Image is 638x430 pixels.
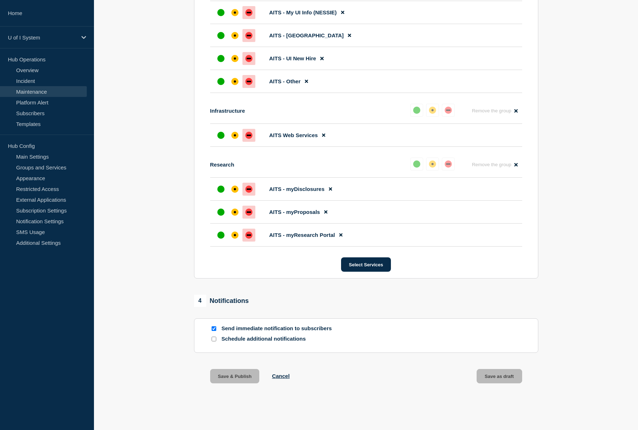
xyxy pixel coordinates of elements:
[8,34,77,41] p: U of I System
[217,55,225,62] div: up
[269,132,318,138] span: AITS Web Services
[231,32,238,39] div: affected
[245,78,252,85] div: down
[245,55,252,62] div: down
[245,232,252,239] div: down
[231,232,238,239] div: affected
[413,160,420,168] div: up
[222,336,336,342] p: Schedule additional notifications
[231,55,238,62] div: affected
[272,373,289,379] button: Cancel
[429,107,436,114] div: affected
[442,158,455,170] button: down
[217,209,225,216] div: up
[194,295,249,307] div: Notifications
[231,9,238,16] div: affected
[445,160,452,168] div: down
[341,257,391,272] button: Select Services
[269,209,320,215] span: AITS - myProposals
[217,9,225,16] div: up
[472,108,511,113] span: Remove the group
[231,132,238,139] div: affected
[245,209,252,216] div: down
[468,104,522,118] button: Remove the group
[210,369,260,383] button: Save & Publish
[217,132,225,139] div: up
[269,55,316,61] span: AITS - UI New Hire
[269,9,337,15] span: AITS - My UI Info (NESSIE)
[245,32,252,39] div: down
[217,78,225,85] div: up
[217,186,225,193] div: up
[410,104,423,117] button: up
[245,186,252,193] div: down
[194,295,206,307] span: 4
[245,9,252,16] div: down
[410,158,423,170] button: up
[231,78,238,85] div: affected
[245,132,252,139] div: down
[269,186,325,192] span: AITS - myDisclosures
[222,325,336,332] p: Send immediate notification to subscribers
[210,108,245,114] p: Infrastructure
[269,232,335,238] span: AITS - myResearch Portal
[217,32,225,39] div: up
[217,232,225,239] div: up
[442,104,455,117] button: down
[426,158,439,170] button: affected
[212,337,216,341] input: Schedule additional notifications
[426,104,439,117] button: affected
[231,186,238,193] div: affected
[269,78,301,84] span: AITS - Other
[212,326,216,331] input: Send immediate notification to subscribers
[429,160,436,168] div: affected
[231,209,238,216] div: affected
[468,158,522,172] button: Remove the group
[477,369,522,383] button: Save as draft
[445,107,452,114] div: down
[210,162,235,168] p: Research
[413,107,420,114] div: up
[472,162,511,167] span: Remove the group
[269,32,344,38] span: AITS - [GEOGRAPHIC_DATA]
